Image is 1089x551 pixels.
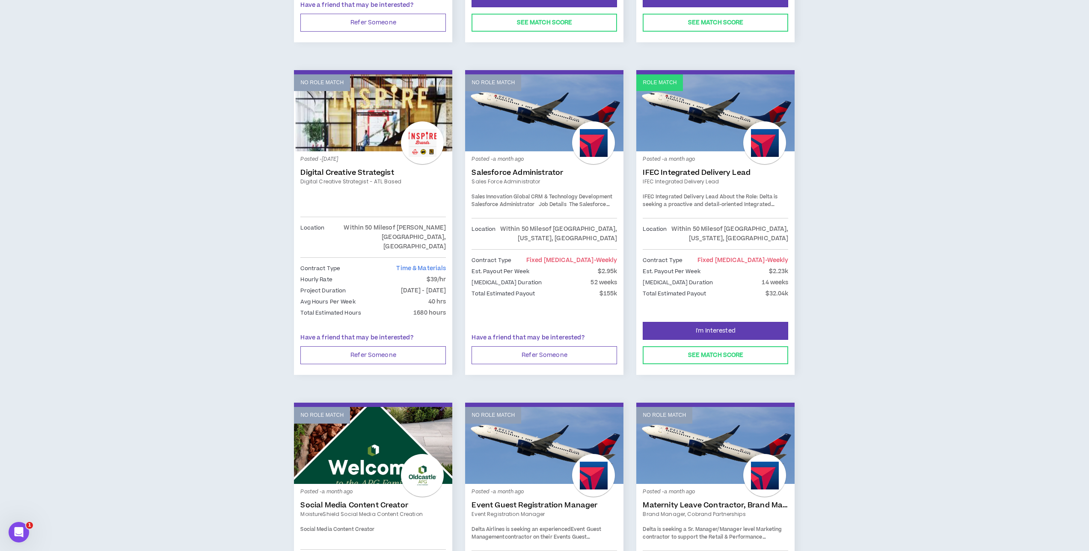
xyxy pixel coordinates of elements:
span: Time & Materials [396,264,446,273]
span: Fixed [MEDICAL_DATA] [526,256,617,265]
p: Posted - a month ago [643,488,788,496]
a: IFEC Integrated Delivery Lead [643,178,788,186]
a: Digital Creative Strategist - ATL Based [300,178,446,186]
p: Total Estimated Payout [472,289,535,298]
p: Within 50 Miles of [GEOGRAPHIC_DATA], [US_STATE], [GEOGRAPHIC_DATA] [667,224,788,243]
p: Posted - a month ago [472,488,617,496]
a: Maternity Leave Contractor, Brand Marketing Manager (Cobrand Partnerships) [643,501,788,510]
p: No Role Match [300,411,344,419]
p: No Role Match [472,79,515,87]
p: 40 hrs [428,297,446,306]
button: I'm Interested [643,322,788,340]
p: Contract Type [300,264,340,273]
strong: Event Guest Management [472,526,601,541]
p: Within 50 Miles of [PERSON_NAME][GEOGRAPHIC_DATA], [GEOGRAPHIC_DATA] [324,223,446,251]
p: Est. Payout Per Week [472,267,529,276]
a: Event Registration Manager [472,510,617,518]
a: No Role Match [636,407,795,484]
p: [MEDICAL_DATA] Duration [472,278,542,287]
a: Role Match [636,74,795,151]
button: Refer Someone [300,14,446,32]
p: Project Duration [300,286,346,295]
p: [MEDICAL_DATA] Duration [643,278,713,287]
span: - weekly [765,256,789,265]
p: Location [643,224,667,243]
p: Est. Payout Per Week [643,267,700,276]
span: Delta Airlines is seeking an experienced [472,526,570,533]
p: 52 weeks [590,278,617,287]
p: No Role Match [643,411,686,419]
p: Posted - [DATE] [300,156,446,163]
p: Within 50 Miles of [GEOGRAPHIC_DATA], [US_STATE], [GEOGRAPHIC_DATA] [496,224,617,243]
a: No Role Match [294,407,452,484]
p: Have a friend that may be interested? [472,333,617,342]
span: I'm Interested [696,327,736,335]
p: Posted - a month ago [472,156,617,163]
p: $39/hr [427,275,446,284]
strong: Salesforce Administrator [472,201,534,208]
p: 14 weeks [762,278,788,287]
a: IFEC Integrated Delivery Lead [643,168,788,177]
strong: Job Details [539,201,567,208]
p: Total Estimated Hours [300,308,361,318]
button: See Match Score [643,14,788,32]
p: [DATE] - [DATE] [401,286,446,295]
p: $2.23k [769,267,789,276]
a: No Role Match [465,407,623,484]
strong: About the Role: [720,193,758,200]
a: Brand Manager, Cobrand Partnerships [643,510,788,518]
a: Social Media Content Creator [300,501,446,510]
p: Have a friend that may be interested? [300,333,446,342]
a: Event Guest Registration Manager [472,501,617,510]
button: Refer Someone [472,346,617,364]
a: Sales Force Administrator [472,178,617,186]
a: No Role Match [294,74,452,151]
span: Fixed [MEDICAL_DATA] [697,256,789,265]
p: Avg Hours Per Week [300,297,355,306]
p: $2.95k [598,267,617,276]
p: Posted - a month ago [300,488,446,496]
strong: Global CRM & Technology Development [513,193,612,200]
a: Digital Creative Strategist [300,168,446,177]
p: $155k [599,289,617,298]
p: Hourly Rate [300,275,332,284]
span: 1 [26,522,33,529]
p: Location [472,224,496,243]
a: Salesforce Administrator [472,168,617,177]
button: Refer Someone [300,346,446,364]
p: Contract Type [472,256,511,265]
p: No Role Match [472,411,515,419]
p: Have a friend that may be interested? [300,1,446,10]
p: No Role Match [300,79,344,87]
iframe: Intercom live chat [9,522,29,542]
strong: Sales Innovation [472,193,512,200]
button: See Match Score [472,14,617,32]
p: Role Match [643,79,677,87]
p: Location [300,223,324,251]
p: $32.04k [766,289,789,298]
p: Posted - a month ago [643,156,788,163]
button: See Match Score [643,346,788,364]
p: Total Estimated Payout [643,289,706,298]
p: Contract Type [643,256,682,265]
span: Social Media Content Creator [300,526,374,533]
strong: IFEC Integrated Delivery Lead [643,193,718,200]
a: No Role Match [465,74,623,151]
p: 1680 hours [413,308,446,318]
a: MoistureShield Social Media Content Creation [300,510,446,518]
span: - weekly [594,256,617,265]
